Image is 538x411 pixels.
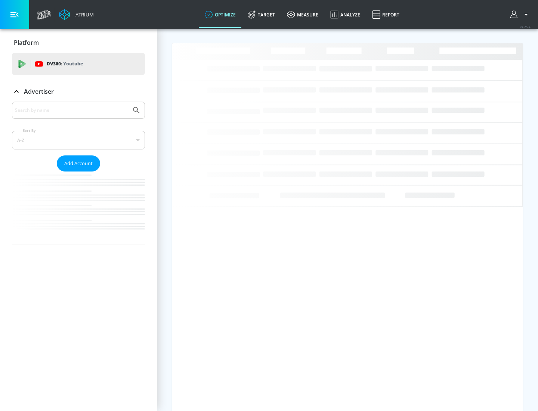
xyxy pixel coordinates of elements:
a: measure [281,1,324,28]
button: Add Account [57,155,100,171]
div: DV360: Youtube [12,53,145,75]
a: Analyze [324,1,366,28]
p: Advertiser [24,87,54,96]
span: v 4.25.4 [520,25,531,29]
span: Add Account [64,159,93,168]
p: Youtube [63,60,83,68]
a: Report [366,1,405,28]
p: DV360: [47,60,83,68]
label: Sort By [21,128,37,133]
div: Platform [12,32,145,53]
nav: list of Advertiser [12,171,145,244]
div: Advertiser [12,81,145,102]
div: A-Z [12,131,145,149]
p: Platform [14,38,39,47]
a: optimize [199,1,242,28]
a: Target [242,1,281,28]
input: Search by name [15,105,128,115]
div: Atrium [72,11,94,18]
div: Advertiser [12,102,145,244]
a: Atrium [59,9,94,20]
